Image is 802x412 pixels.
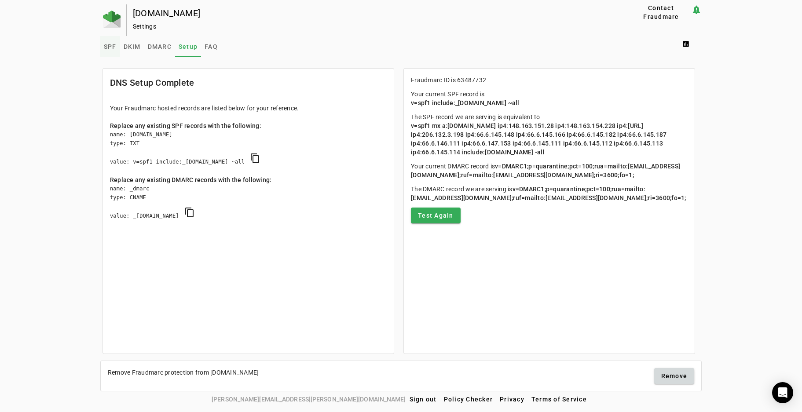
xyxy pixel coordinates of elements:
[144,36,175,57] a: DMARC
[410,396,437,403] span: Sign out
[133,9,603,18] div: [DOMAIN_NAME]
[100,36,120,57] a: SPF
[531,396,587,403] span: Terms of Service
[120,36,144,57] a: DKIM
[104,44,117,50] span: SPF
[110,184,387,230] div: name: _dmarc type: CNAME value: _[DOMAIN_NAME]
[411,208,461,223] button: Test Again
[103,11,121,28] img: Fraudmarc Logo
[110,121,387,130] div: Replace any existing SPF records with the following:
[440,391,497,407] button: Policy Checker
[245,148,266,169] button: copy SPF
[205,44,218,50] span: FAQ
[411,163,680,179] span: v=DMARC1;p=quarantine;pct=100;rua=mailto:[EMAIL_ADDRESS][DOMAIN_NAME];ruf=mailto:[EMAIL_ADDRESS][...
[133,22,603,31] div: Settings
[411,122,668,156] span: v=spf1 mx a:[DOMAIN_NAME] ip4:148.163.151.28 ip4:148.163.154.228 ip4:[URL] ip4:206.132.3.198 ip4:...
[528,391,590,407] button: Terms of Service
[148,44,172,50] span: DMARC
[179,202,200,223] button: copy DMARC
[661,372,688,380] span: Remove
[110,130,387,175] div: name: [DOMAIN_NAME] type: TXT value: v=spf1 include:_[DOMAIN_NAME] ~all
[691,4,702,15] mat-icon: notification_important
[411,90,688,107] p: Your current SPF record is
[496,391,528,407] button: Privacy
[212,394,406,404] span: [PERSON_NAME][EMAIL_ADDRESS][PERSON_NAME][DOMAIN_NAME]
[201,36,221,57] a: FAQ
[108,368,259,377] div: Remove Fraudmarc protection from [DOMAIN_NAME]
[772,382,793,403] div: Open Intercom Messenger
[110,175,387,184] div: Replace any existing DMARC records with the following:
[411,162,688,179] p: Your current DMARC record is
[418,211,454,220] span: Test Again
[110,76,194,90] mat-card-title: DNS Setup Complete
[411,76,688,84] p: Fraudmarc ID is 63487732
[175,36,201,57] a: Setup
[634,4,688,21] span: Contact Fraudmarc
[179,44,198,50] span: Setup
[411,186,686,201] span: v=DMARC1;p=quarantine;pct=100;rua=mailto:[EMAIL_ADDRESS][DOMAIN_NAME];ruf=mailto:[EMAIL_ADDRESS][...
[124,44,141,50] span: DKIM
[500,396,524,403] span: Privacy
[444,396,493,403] span: Policy Checker
[654,368,695,384] button: Remove
[411,99,520,106] span: v=spf1 include:_[DOMAIN_NAME] ~all
[406,391,440,407] button: Sign out
[411,185,688,202] p: The DMARC record we are serving is
[110,104,387,113] div: Your Fraudmarc hosted records are listed below for your reference.
[631,4,691,20] button: Contact Fraudmarc
[411,113,688,157] p: The SPF record we are serving is equivalent to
